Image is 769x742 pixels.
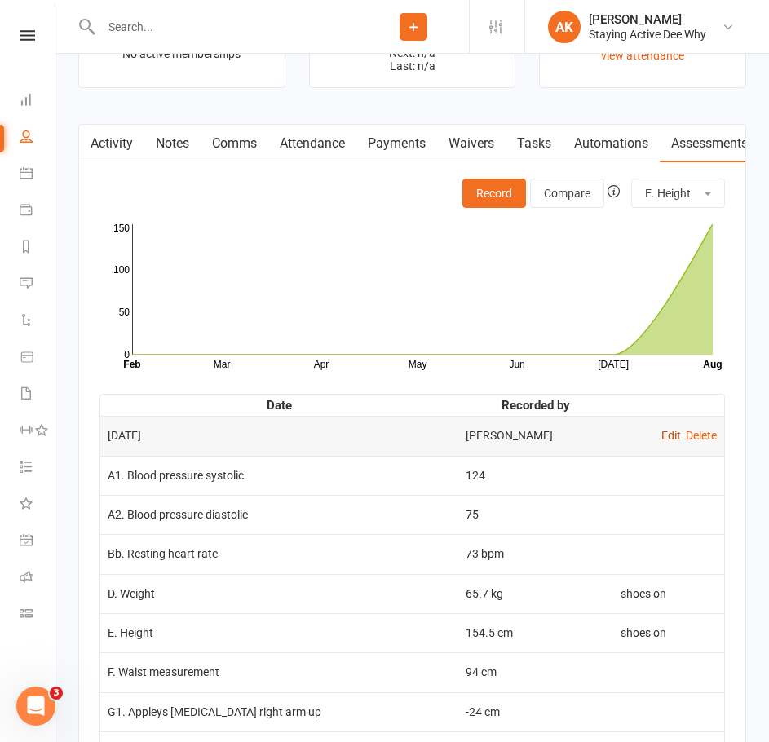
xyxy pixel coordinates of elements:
a: Dashboard [20,83,56,120]
td: -24 cm [458,692,613,731]
td: shoes on [613,574,724,613]
button: Record [462,179,526,208]
a: Product Sales [20,340,56,377]
a: Comms [201,125,268,162]
input: Search... [96,15,358,38]
a: Delete [686,429,717,442]
a: Waivers [437,125,506,162]
a: What's New [20,487,56,523]
div: [PERSON_NAME] [589,12,706,27]
a: Payments [20,193,56,230]
a: Calendar [20,157,56,193]
a: Activity [79,125,144,162]
td: G1. Appleys [MEDICAL_DATA] right arm up [100,692,458,731]
iframe: Intercom live chat [16,687,55,726]
a: Payments [356,125,437,162]
td: F. Waist measurement [100,652,458,691]
a: Edit [661,429,681,442]
a: Tasks [506,125,563,162]
td: 73 bpm [458,534,613,573]
a: Attendance [268,125,356,162]
span: E. Height [645,187,691,200]
td: A1. Blood pressure systolic [100,456,458,495]
td: E. Height [100,613,458,652]
a: Class kiosk mode [20,597,56,634]
p: Next: n/a Last: n/a [325,46,501,73]
th: Date [100,395,458,416]
td: [PERSON_NAME] [458,416,613,455]
td: 124 [458,456,613,495]
div: Staying Active Dee Why [589,27,706,42]
a: Automations [563,125,660,162]
div: AK [548,11,581,43]
a: General attendance kiosk mode [20,523,56,560]
td: shoes on [613,613,724,652]
td: D. Weight [100,574,458,613]
button: Compare [530,179,604,208]
td: 65.7 kg [458,574,613,613]
a: Reports [20,230,56,267]
td: 75 [458,495,613,534]
div: [DATE] [108,430,451,442]
a: Notes [144,125,201,162]
span: 3 [50,687,63,700]
a: view attendance [601,49,684,62]
td: 94 cm [458,652,613,691]
span: No active memberships [122,47,241,60]
a: Assessments [660,125,759,162]
td: Bb. Resting heart rate [100,534,458,573]
td: A2. Blood pressure diastolic [100,495,458,534]
td: 154.5 cm [458,613,613,652]
a: People [20,120,56,157]
th: Recorded by [458,395,613,416]
button: E. Height [631,179,725,208]
a: Roll call kiosk mode [20,560,56,597]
